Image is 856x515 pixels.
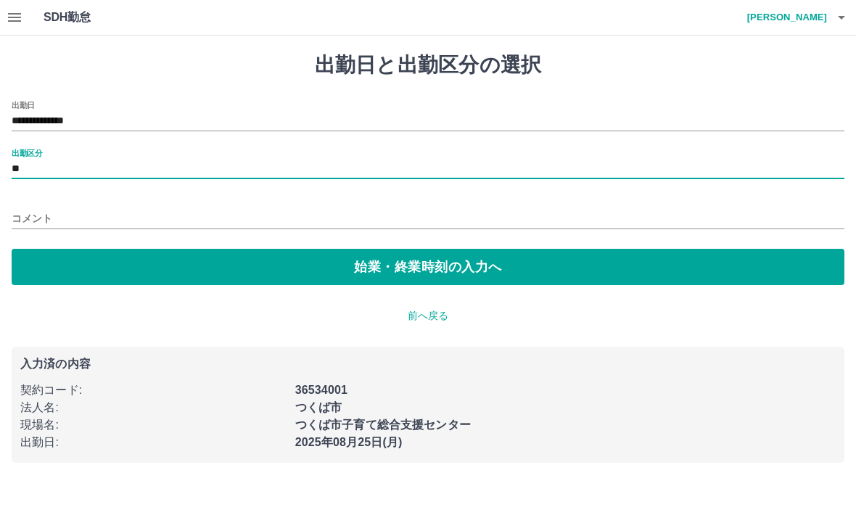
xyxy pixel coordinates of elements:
[20,416,287,434] p: 現場名 :
[12,249,844,285] button: 始業・終業時刻の入力へ
[20,434,287,451] p: 出勤日 :
[20,358,836,370] p: 入力済の内容
[20,399,287,416] p: 法人名 :
[295,384,347,396] b: 36534001
[12,308,844,324] p: 前へ戻る
[12,53,844,78] h1: 出勤日と出勤区分の選択
[12,99,35,110] label: 出勤日
[295,436,403,448] b: 2025年08月25日(月)
[20,382,287,399] p: 契約コード :
[295,419,471,431] b: つくば市子育て総合支援センター
[295,401,342,413] b: つくば市
[12,147,42,158] label: 出勤区分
